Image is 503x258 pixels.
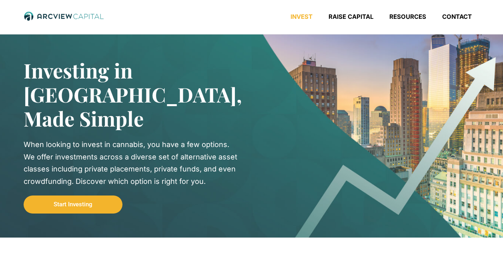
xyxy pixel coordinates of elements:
a: Start Investing [24,196,122,214]
h2: Investing in [GEOGRAPHIC_DATA], Made Simple [24,58,228,131]
a: Resources [381,13,434,21]
div: When looking to invest in cannabis, you have a few options. We offer investments across a diverse... [24,139,240,187]
a: Raise Capital [321,13,381,21]
span: Start Investing [54,202,92,208]
a: Contact [434,13,480,21]
a: Invest [283,13,321,21]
